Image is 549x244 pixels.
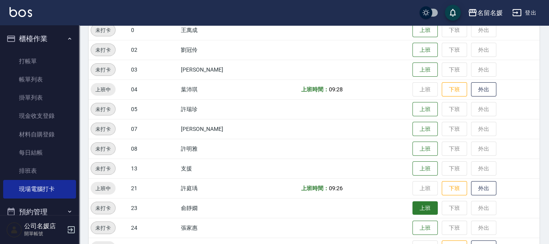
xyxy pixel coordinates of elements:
[465,5,506,21] button: 名留名媛
[91,145,115,153] span: 未打卡
[442,82,467,97] button: 下班
[179,20,243,40] td: 王萬成
[6,222,22,238] img: Person
[412,122,438,136] button: 上班
[129,218,158,238] td: 24
[179,218,243,238] td: 張家惠
[129,119,158,139] td: 07
[91,26,115,34] span: 未打卡
[179,79,243,99] td: 葉沛琪
[179,119,243,139] td: [PERSON_NAME]
[412,43,438,57] button: 上班
[179,139,243,159] td: 許明雅
[129,40,158,60] td: 02
[3,162,76,180] a: 排班表
[129,20,158,40] td: 0
[477,8,503,18] div: 名留名媛
[3,28,76,49] button: 櫃檯作業
[91,184,116,193] span: 上班中
[3,202,76,222] button: 預約管理
[412,23,438,38] button: 上班
[91,125,115,133] span: 未打卡
[3,70,76,89] a: 帳單列表
[9,7,32,17] img: Logo
[3,180,76,198] a: 現場電腦打卡
[412,201,438,215] button: 上班
[412,62,438,77] button: 上班
[129,99,158,119] td: 05
[91,66,115,74] span: 未打卡
[179,178,243,198] td: 許庭瑀
[179,159,243,178] td: 支援
[471,181,496,196] button: 外出
[301,86,329,93] b: 上班時間：
[329,185,343,191] span: 09:26
[301,185,329,191] b: 上班時間：
[129,79,158,99] td: 04
[3,89,76,107] a: 掛單列表
[129,60,158,79] td: 03
[412,221,438,235] button: 上班
[129,159,158,178] td: 13
[129,178,158,198] td: 21
[3,52,76,70] a: 打帳單
[445,5,461,21] button: save
[3,107,76,125] a: 現金收支登錄
[24,222,65,230] h5: 公司名媛店
[179,40,243,60] td: 劉冠伶
[91,224,115,232] span: 未打卡
[91,204,115,212] span: 未打卡
[412,161,438,176] button: 上班
[179,60,243,79] td: [PERSON_NAME]
[3,125,76,144] a: 材料自購登錄
[471,82,496,97] button: 外出
[91,165,115,173] span: 未打卡
[412,142,438,156] button: 上班
[129,139,158,159] td: 08
[179,99,243,119] td: 許瑞珍
[91,46,115,54] span: 未打卡
[91,105,115,113] span: 未打卡
[91,85,116,94] span: 上班中
[442,181,467,196] button: 下班
[129,198,158,218] td: 23
[24,230,65,237] p: 開單帳號
[329,86,343,93] span: 09:28
[179,198,243,218] td: 俞靜嫺
[412,102,438,117] button: 上班
[3,144,76,162] a: 每日結帳
[509,6,540,20] button: 登出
